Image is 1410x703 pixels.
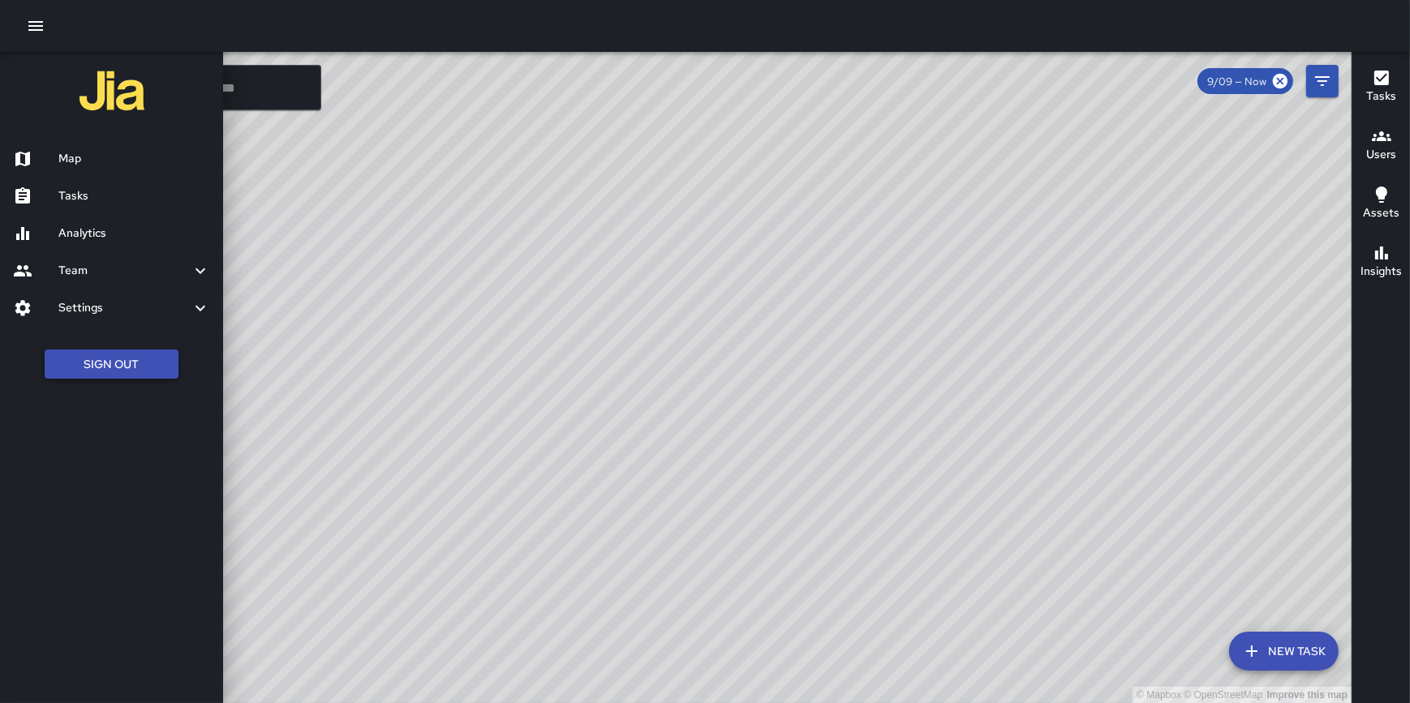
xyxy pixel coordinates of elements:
[1363,204,1399,222] h6: Assets
[58,225,210,242] h6: Analytics
[1366,146,1396,164] h6: Users
[58,187,210,205] h6: Tasks
[58,262,191,280] h6: Team
[80,58,144,123] img: jia-logo
[1229,632,1339,671] button: New Task
[58,150,210,168] h6: Map
[45,349,178,379] button: Sign Out
[58,299,191,317] h6: Settings
[1361,263,1402,281] h6: Insights
[1366,88,1396,105] h6: Tasks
